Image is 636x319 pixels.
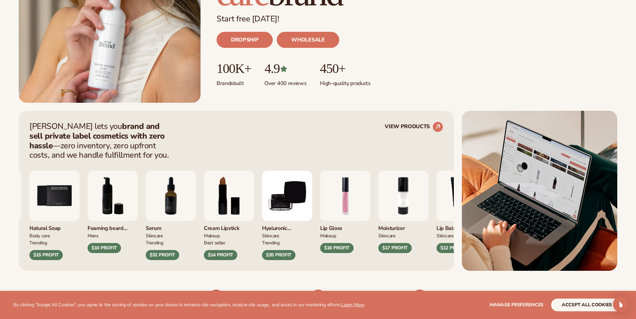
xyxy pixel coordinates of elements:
p: [PERSON_NAME] lets you —zero inventory, zero upfront costs, and we handle fulfillment for you. [29,122,173,160]
span: Manage preferences [490,302,543,308]
div: 5 / 9 [29,171,80,260]
img: Shopify Image 5 [462,111,617,271]
img: Shopify Image 9 [413,290,426,303]
img: Smoothing lip balm. [436,171,487,221]
img: Pink lip gloss. [320,171,370,221]
div: BEST SELLER [204,239,254,246]
div: TRENDING [146,239,196,246]
div: Foaming beard wash [88,221,138,232]
a: DROPSHIP [217,32,273,48]
p: Start free [DATE]! [217,14,617,24]
div: SKINCARE [146,232,196,239]
div: SKINCARE [436,232,487,239]
p: High-quality products [320,76,370,87]
div: 7 / 9 [146,171,196,260]
div: TRENDING [29,239,80,246]
div: Cream Lipstick [204,221,254,232]
div: BODY Care [29,232,80,239]
div: 9 / 9 [262,171,312,260]
div: $16 PROFIT [320,243,354,253]
p: Brands built [217,76,251,87]
div: $35 PROFIT [262,250,295,260]
div: Serum [146,221,196,232]
div: $15 PROFIT [29,250,63,260]
div: MAKEUP [320,232,370,239]
div: Lip Gloss [320,221,370,232]
div: 2 / 9 [378,171,428,253]
img: Nature bar of soap. [29,171,80,221]
p: 450+ [320,61,370,76]
p: 4.9 [264,61,306,76]
div: $10 PROFIT [88,243,121,253]
div: Hyaluronic moisturizer [262,221,312,232]
div: Moisturizer [378,221,428,232]
img: Foaming beard wash. [88,171,138,221]
div: mens [88,232,138,239]
div: Natural Soap [29,221,80,232]
strong: brand and sell private label cosmetics with zero hassle [29,121,165,151]
div: 1 / 9 [320,171,370,253]
div: 8 / 9 [204,171,254,260]
div: $32 PROFIT [146,250,179,260]
p: 100K+ [217,61,251,76]
img: Hyaluronic Moisturizer [262,171,312,221]
img: Shopify Image 8 [311,290,325,303]
a: VIEW PRODUCTS [385,122,443,132]
img: Shopify Image 7 [210,290,223,303]
div: 6 / 9 [88,171,138,253]
div: TRENDING [262,239,312,246]
div: 3 / 9 [436,171,487,253]
div: MAKEUP [204,232,254,239]
div: Open Intercom Messenger [613,296,629,312]
a: Learn More [341,302,364,308]
img: Luxury cream lipstick. [204,171,254,221]
img: Collagen and retinol serum. [146,171,196,221]
div: SKINCARE [262,232,312,239]
div: $14 PROFIT [204,250,237,260]
p: By clicking "Accept All Cookies", you agree to the storing of cookies on your device to enhance s... [13,302,364,308]
div: Lip Balm [436,221,487,232]
img: Moisturizing lotion. [378,171,428,221]
div: SKINCARE [378,232,428,239]
a: WHOLESALE [277,32,339,48]
p: Over 400 reviews [264,76,306,87]
button: Manage preferences [490,299,543,311]
div: $12 PROFIT [436,243,470,253]
div: $17 PROFIT [378,243,412,253]
button: accept all cookies [551,299,623,311]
